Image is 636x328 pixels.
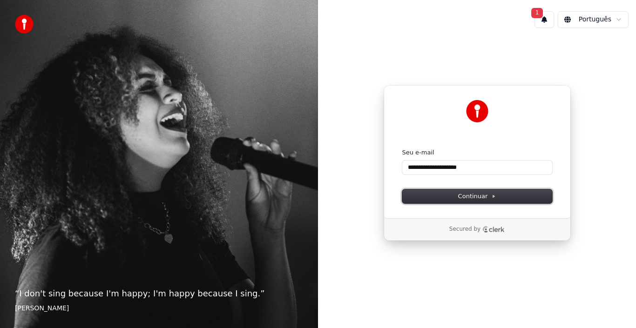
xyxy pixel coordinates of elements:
[402,189,552,203] button: Continuar
[15,304,303,313] footer: [PERSON_NAME]
[402,148,434,157] label: Seu e-mail
[458,192,496,201] span: Continuar
[466,100,488,122] img: Youka
[482,226,505,233] a: Clerk logo
[535,11,554,28] button: 1
[15,15,34,33] img: youka
[531,8,543,18] span: 1
[15,287,303,300] p: “ I don't sing because I'm happy; I'm happy because I sing. ”
[449,226,480,233] p: Secured by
